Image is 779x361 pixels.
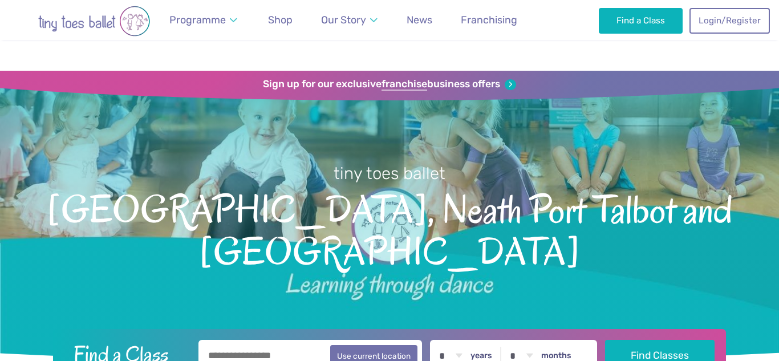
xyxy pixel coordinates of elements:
label: years [470,351,492,361]
a: Shop [263,7,298,33]
span: Programme [169,14,226,26]
a: Programme [164,7,243,33]
img: tiny toes ballet [14,6,174,36]
a: Find a Class [599,8,683,33]
a: Login/Register [689,8,769,33]
small: tiny toes ballet [334,164,445,183]
span: Franchising [461,14,517,26]
a: News [401,7,437,33]
a: Our Story [316,7,383,33]
a: Sign up for our exclusivefranchisebusiness offers [263,78,516,91]
label: months [541,351,571,361]
span: Shop [268,14,293,26]
strong: franchise [382,78,427,91]
span: News [407,14,432,26]
a: Franchising [456,7,522,33]
span: Our Story [321,14,366,26]
span: [GEOGRAPHIC_DATA], Neath Port Talbot and [GEOGRAPHIC_DATA] [20,185,759,273]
